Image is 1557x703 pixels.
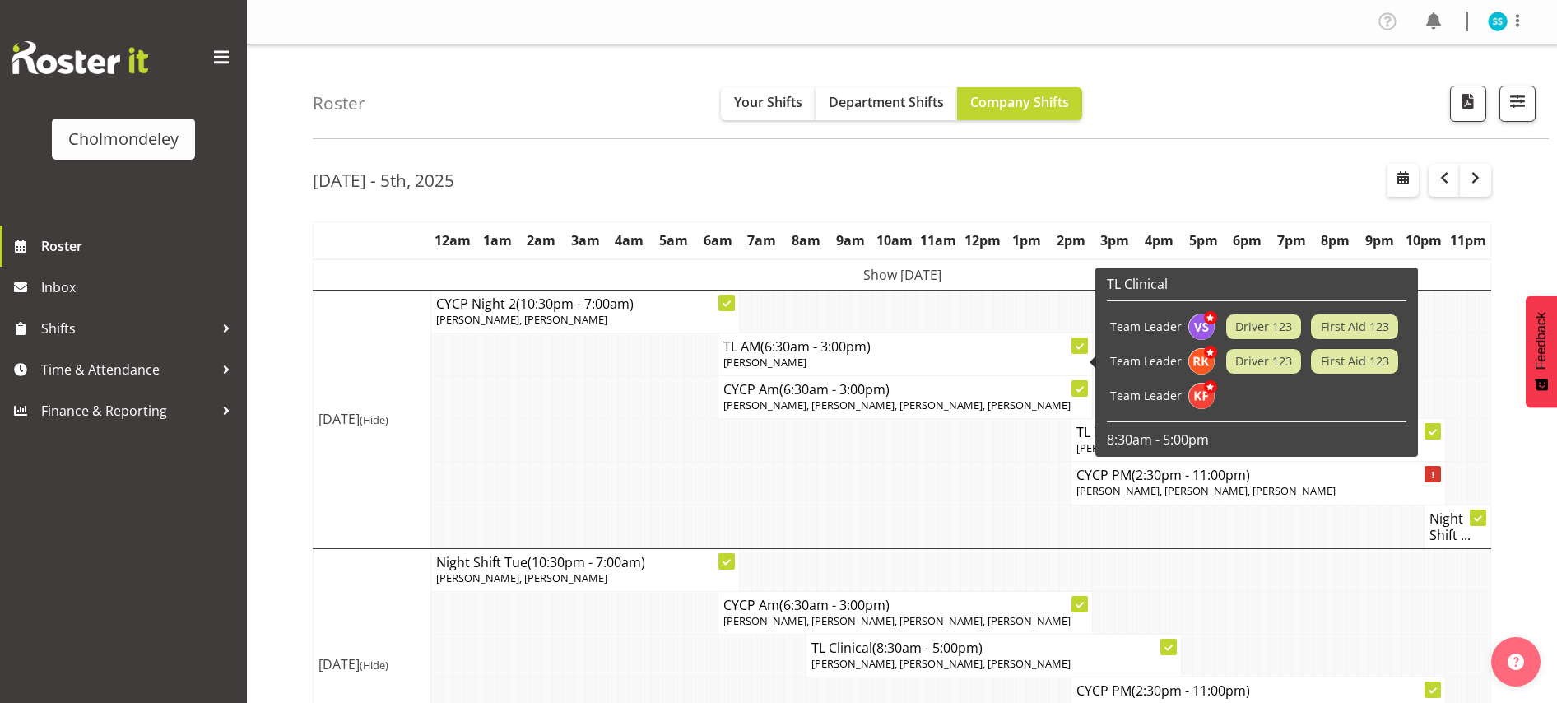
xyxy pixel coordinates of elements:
h4: CYCP Am [723,381,1088,398]
th: 3pm [1093,221,1137,259]
span: [PERSON_NAME], [PERSON_NAME] [436,570,607,585]
span: Finance & Reporting [41,398,214,423]
th: 2am [519,221,564,259]
span: [PERSON_NAME] [1076,440,1160,455]
img: sue-simkiss10897.jpg [1488,12,1508,31]
span: (2:30pm - 11:00pm) [1132,682,1250,700]
h4: TL Clinical [811,640,1176,656]
p: 8:30am - 5:00pm [1107,431,1406,449]
h6: TL Clinical [1107,276,1406,292]
span: (Hide) [360,658,388,673]
span: Time & Attendance [41,357,214,382]
h4: CYCP Night 2 [436,296,734,312]
th: 11am [916,221,960,259]
span: (10:30pm - 7:00am) [528,553,645,571]
img: katie-foote10905.jpg [1188,383,1215,409]
h4: CYCP Am [723,597,1088,613]
th: 2pm [1048,221,1093,259]
button: Feedback - Show survey [1526,296,1557,407]
th: 11pm [1446,221,1491,259]
th: 1am [475,221,519,259]
span: [PERSON_NAME], [PERSON_NAME], [PERSON_NAME] [1076,483,1336,498]
th: 10pm [1401,221,1446,259]
h4: CYCP PM [1076,682,1441,699]
span: [PERSON_NAME], [PERSON_NAME] [436,312,607,327]
h4: TL PM [1076,424,1441,440]
h4: CYCP PM [1076,467,1441,483]
span: Roster [41,234,239,258]
th: 9pm [1358,221,1402,259]
th: 5am [652,221,696,259]
th: 12am [431,221,476,259]
span: (6:30am - 3:00pm) [760,338,871,356]
h4: TL AM [723,338,1088,355]
th: 8am [784,221,829,259]
h2: [DATE] - 5th, 2025 [313,170,454,191]
th: 6am [695,221,740,259]
td: Team Leader [1107,344,1185,379]
button: Your Shifts [721,87,816,120]
div: Cholmondeley [68,127,179,151]
h4: Night Shift ... [1429,510,1485,543]
span: (10:30pm - 7:00am) [516,295,634,313]
span: [PERSON_NAME], [PERSON_NAME], [PERSON_NAME], [PERSON_NAME] [723,398,1071,412]
img: victoria-spackman5507.jpg [1188,314,1215,340]
th: 5pm [1181,221,1225,259]
th: 7pm [1269,221,1313,259]
span: First Aid 123 [1321,318,1389,336]
span: [PERSON_NAME] [723,355,806,370]
span: Inbox [41,275,239,300]
h4: Roster [313,94,365,113]
th: 8pm [1313,221,1358,259]
button: Department Shifts [816,87,957,120]
th: 1pm [1005,221,1049,259]
th: 7am [740,221,784,259]
span: (6:30am - 3:00pm) [779,380,890,398]
span: First Aid 123 [1321,352,1389,370]
img: Rosterit website logo [12,41,148,74]
td: Show [DATE] [314,259,1491,291]
span: (8:30am - 5:00pm) [872,639,983,657]
td: Team Leader [1107,310,1185,344]
span: Driver 123 [1235,318,1292,336]
span: Feedback [1534,312,1549,370]
span: (Hide) [360,412,388,427]
span: [PERSON_NAME], [PERSON_NAME], [PERSON_NAME], [PERSON_NAME] [723,613,1071,628]
img: ruby-kerr10353.jpg [1188,348,1215,375]
span: Department Shifts [829,93,944,111]
th: 4pm [1137,221,1182,259]
th: 4am [607,221,652,259]
h4: Night Shift Tue [436,554,734,570]
td: Team Leader [1107,379,1185,413]
button: Company Shifts [957,87,1082,120]
button: Filter Shifts [1499,86,1536,122]
img: help-xxl-2.png [1508,654,1524,670]
span: (6:30am - 3:00pm) [779,596,890,614]
span: (2:30pm - 11:00pm) [1132,466,1250,484]
th: 10am [872,221,917,259]
span: Driver 123 [1235,352,1292,370]
td: [DATE] [314,290,431,548]
span: [PERSON_NAME], [PERSON_NAME], [PERSON_NAME] [811,656,1071,671]
span: Company Shifts [970,93,1069,111]
th: 9am [828,221,872,259]
th: 12pm [960,221,1005,259]
span: Your Shifts [734,93,802,111]
span: Shifts [41,316,214,341]
th: 6pm [1225,221,1270,259]
button: Select a specific date within the roster. [1387,164,1419,197]
button: Download a PDF of the roster according to the set date range. [1450,86,1486,122]
th: 3am [563,221,607,259]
